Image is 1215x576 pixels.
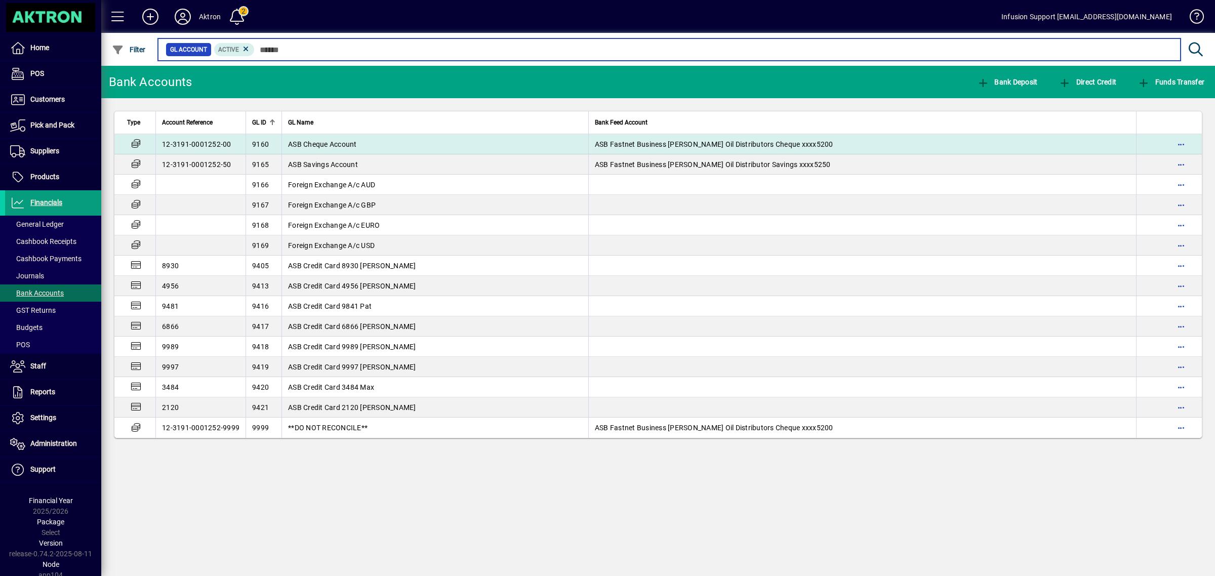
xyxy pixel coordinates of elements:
[288,403,416,412] span: ASB Credit Card 2120 [PERSON_NAME]
[252,160,269,169] span: 9165
[5,319,101,336] a: Budgets
[252,221,269,229] span: 9168
[43,560,59,568] span: Node
[39,539,63,547] span: Version
[10,341,30,349] span: POS
[288,160,358,169] span: ASB Savings Account
[252,181,269,189] span: 9166
[252,343,269,351] span: 9418
[252,117,266,128] span: GL ID
[252,424,269,432] span: 9999
[37,518,64,526] span: Package
[288,221,380,229] span: Foreign Exchange A/c EURO
[109,40,148,59] button: Filter
[109,74,192,90] div: Bank Accounts
[1173,258,1189,274] button: More options
[595,424,833,432] span: ASB Fastnet Business [PERSON_NAME] Oil Distributors Cheque xxxx5200
[30,69,44,77] span: POS
[1173,197,1189,213] button: More options
[30,44,49,52] span: Home
[30,439,77,447] span: Administration
[10,306,56,314] span: GST Returns
[1173,136,1189,152] button: More options
[252,363,269,371] span: 9419
[288,343,416,351] span: ASB Credit Card 9989 [PERSON_NAME]
[155,154,246,175] td: 12-3191-0001252-50
[30,465,56,473] span: Support
[1173,156,1189,173] button: More options
[595,140,833,148] span: ASB Fastnet Business [PERSON_NAME] Oil Distributors Cheque xxxx5200
[5,139,101,164] a: Suppliers
[288,201,376,209] span: Foreign Exchange A/c GBP
[214,43,255,56] mat-chip: Activation Status: Active
[1059,78,1116,86] span: Direct Credit
[5,216,101,233] a: General Ledger
[30,95,65,103] span: Customers
[288,383,374,391] span: ASB Credit Card 3484 Max
[595,160,831,169] span: ASB Fastnet Business [PERSON_NAME] Oil Distributor Savings xxxx5250
[252,140,269,148] span: 9160
[30,173,59,181] span: Products
[288,363,416,371] span: ASB Credit Card 9997 [PERSON_NAME]
[155,134,246,154] td: 12-3191-0001252-00
[977,78,1038,86] span: Bank Deposit
[10,237,76,245] span: Cashbook Receipts
[5,267,101,284] a: Journals
[1173,298,1189,314] button: More options
[155,337,246,357] td: 9989
[1173,177,1189,193] button: More options
[5,284,101,302] a: Bank Accounts
[155,357,246,377] td: 9997
[5,457,101,482] a: Support
[112,46,146,54] span: Filter
[252,302,269,310] span: 9416
[30,198,62,207] span: Financials
[252,383,269,391] span: 9420
[162,117,213,128] span: Account Reference
[155,316,246,337] td: 6866
[10,323,43,332] span: Budgets
[5,405,101,431] a: Settings
[10,255,82,263] span: Cashbook Payments
[288,241,375,250] span: Foreign Exchange A/c USD
[30,414,56,422] span: Settings
[288,117,313,128] span: GL Name
[252,282,269,290] span: 9413
[595,117,647,128] span: Bank Feed Account
[595,117,1130,128] div: Bank Feed Account
[155,256,246,276] td: 8930
[10,220,64,228] span: General Ledger
[5,164,101,190] a: Products
[1173,399,1189,416] button: More options
[252,201,269,209] span: 9167
[1173,318,1189,335] button: More options
[1056,73,1119,91] button: Direct Credit
[1173,420,1189,436] button: More options
[1135,73,1207,91] button: Funds Transfer
[1138,78,1204,86] span: Funds Transfer
[252,241,269,250] span: 9169
[252,403,269,412] span: 9421
[127,117,149,128] div: Type
[5,113,101,138] a: Pick and Pack
[1173,339,1189,355] button: More options
[5,87,101,112] a: Customers
[288,117,582,128] div: GL Name
[252,262,269,270] span: 9405
[134,8,167,26] button: Add
[252,322,269,331] span: 9417
[1173,359,1189,375] button: More options
[288,262,416,270] span: ASB Credit Card 8930 [PERSON_NAME]
[5,431,101,457] a: Administration
[155,296,246,316] td: 9481
[5,233,101,250] a: Cashbook Receipts
[975,73,1040,91] button: Bank Deposit
[167,8,199,26] button: Profile
[10,272,44,280] span: Journals
[1173,217,1189,233] button: More options
[155,418,246,438] td: 12-3191-0001252-9999
[1173,278,1189,294] button: More options
[288,282,416,290] span: ASB Credit Card 4956 [PERSON_NAME]
[1182,2,1202,35] a: Knowledge Base
[5,61,101,87] a: POS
